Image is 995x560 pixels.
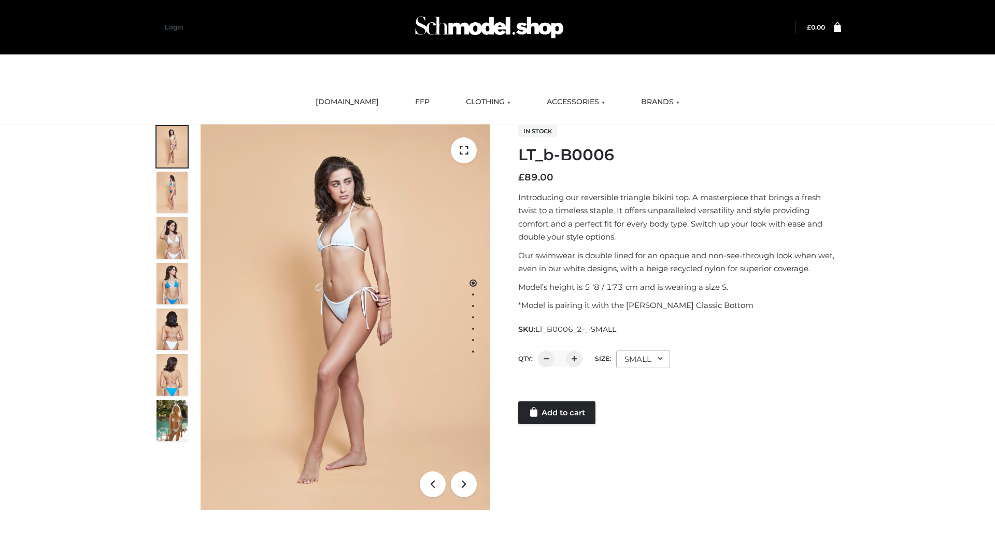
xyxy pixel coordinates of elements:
[518,191,841,244] p: Introducing our reversible triangle bikini top. A masterpiece that brings a fresh twist to a time...
[518,323,617,335] span: SKU:
[157,309,188,350] img: ArielClassicBikiniTop_CloudNine_AzureSky_OW114ECO_7-scaled.jpg
[518,172,524,183] span: £
[518,299,841,312] p: *Model is pairing it with the [PERSON_NAME] Classic Bottom
[633,91,687,114] a: BRANDS
[157,400,188,441] img: Arieltop_CloudNine_AzureSky2.jpg
[157,217,188,259] img: ArielClassicBikiniTop_CloudNine_AzureSky_OW114ECO_3-scaled.jpg
[157,126,188,167] img: ArielClassicBikiniTop_CloudNine_AzureSky_OW114ECO_1-scaled.jpg
[411,7,567,48] img: Schmodel Admin 964
[157,263,188,304] img: ArielClassicBikiniTop_CloudNine_AzureSky_OW114ECO_4-scaled.jpg
[518,172,553,183] bdi: 89.00
[518,249,841,275] p: Our swimwear is double lined for an opaque and non-see-through look when wet, even in our white d...
[157,172,188,213] img: ArielClassicBikiniTop_CloudNine_AzureSky_OW114ECO_2-scaled.jpg
[807,23,825,31] a: £0.00
[308,91,387,114] a: [DOMAIN_NAME]
[807,23,825,31] bdi: 0.00
[518,146,841,164] h1: LT_b-B0006
[595,355,611,362] label: Size:
[518,401,595,424] a: Add to cart
[165,23,183,31] a: Login
[407,91,437,114] a: FFP
[157,354,188,396] img: ArielClassicBikiniTop_CloudNine_AzureSky_OW114ECO_8-scaled.jpg
[201,124,490,510] img: ArielClassicBikiniTop_CloudNine_AzureSky_OW114ECO_1
[518,281,841,294] p: Model’s height is 5 ‘8 / 173 cm and is wearing a size S.
[535,325,616,334] span: LT_B0006_2-_-SMALL
[807,23,811,31] span: £
[458,91,518,114] a: CLOTHING
[518,125,557,137] span: In stock
[616,351,670,368] div: SMALL
[539,91,613,114] a: ACCESSORIES
[518,355,533,362] label: QTY:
